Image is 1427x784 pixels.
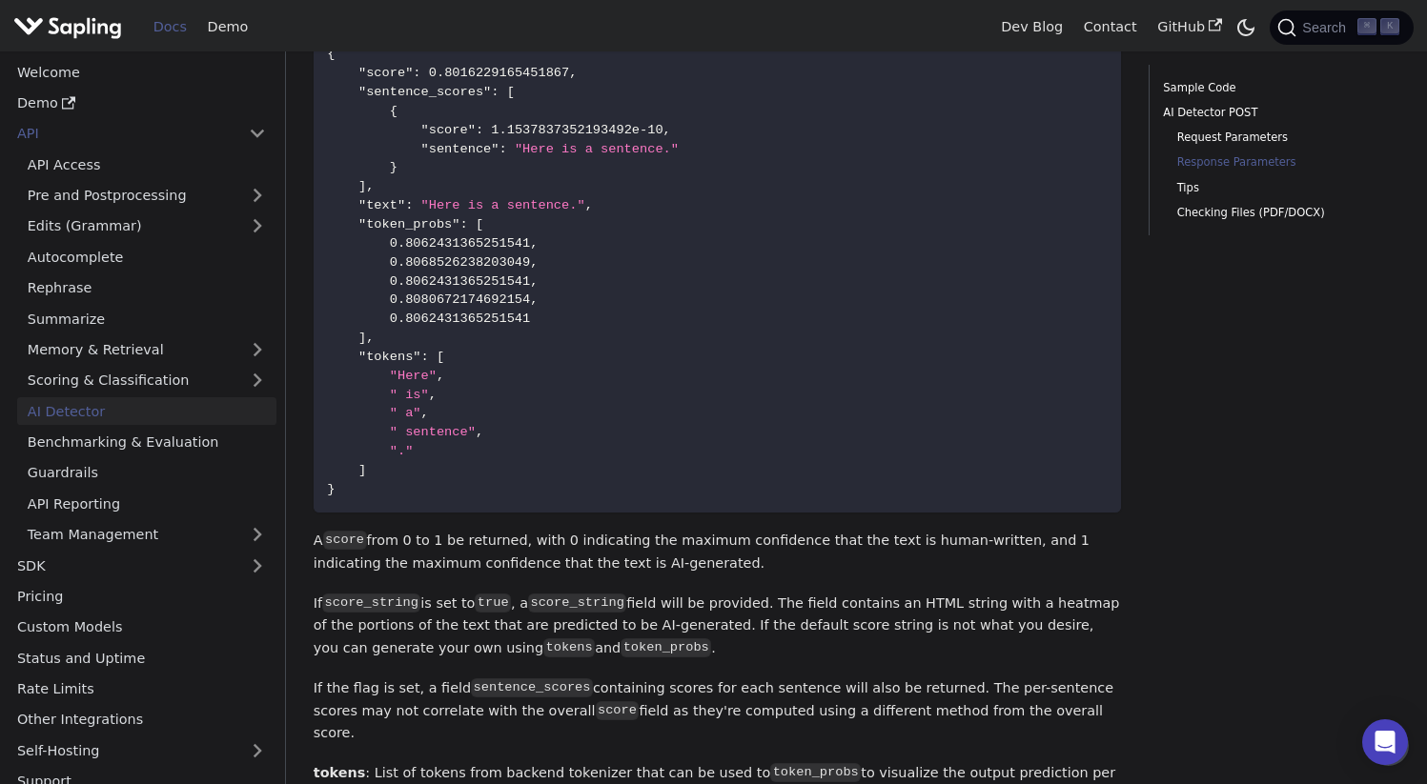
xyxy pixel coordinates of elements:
[358,85,491,99] span: "sentence_scores"
[7,90,276,117] a: Demo
[990,12,1072,42] a: Dev Blog
[17,397,276,425] a: AI Detector
[1177,129,1386,147] a: Request Parameters
[499,142,506,156] span: :
[17,212,276,240] a: Edits (Grammar)
[314,530,1121,575] p: A from 0 to 1 be returned, with 0 indicating the maximum confidence that the text is human-writte...
[621,638,711,657] code: token_probs
[366,331,374,345] span: ,
[7,120,238,148] a: API
[17,336,276,364] a: Memory & Retrieval
[1177,179,1386,197] a: Tips
[405,198,413,212] span: :
[507,85,515,99] span: [
[358,350,421,364] span: "tokens"
[530,255,538,270] span: ,
[585,198,593,212] span: ,
[7,613,276,641] a: Custom Models
[421,142,499,156] span: "sentence"
[1177,153,1386,171] a: Response Parameters
[13,13,122,41] img: Sapling.ai
[1357,18,1376,35] kbd: ⌘
[1270,10,1413,45] button: Search (Command+K)
[7,706,276,734] a: Other Integrations
[390,160,398,174] span: }
[7,736,276,764] a: Self-Hosting
[390,104,398,118] span: {
[143,12,197,42] a: Docs
[390,292,531,307] span: 0.8080672174692154
[543,638,595,657] code: tokens
[515,142,679,156] span: "Here is a sentence."
[476,123,483,137] span: :
[421,198,585,212] span: "Here is a sentence."
[1147,12,1232,42] a: GitHub
[327,482,335,496] span: }
[17,182,276,210] a: Pre and Postprocessing
[390,388,429,402] span: " is"
[358,179,366,193] span: ]
[17,243,276,271] a: Autocomplete
[17,521,276,549] a: Team Management
[314,677,1121,745] p: If the flag is set, a field containing scores for each sentence will also be returned. The per-se...
[530,236,538,251] span: ,
[17,367,276,394] a: Scoring & Classification
[13,13,129,41] a: Sapling.ai
[7,552,238,579] a: SDK
[314,765,366,780] strong: tokens
[358,463,366,477] span: ]
[596,701,640,720] code: score
[17,459,276,487] a: Guardrails
[1296,20,1357,35] span: Search
[390,406,421,420] span: " a"
[475,593,511,613] code: true
[770,763,861,782] code: token_probs
[17,305,276,332] a: Summarize
[390,369,437,383] span: "Here"
[358,217,460,231] span: "token_probs"
[390,255,531,270] span: 0.8068526238203049
[1362,719,1408,765] div: Open Intercom Messenger
[530,292,538,307] span: ,
[17,151,276,178] a: API Access
[1233,13,1260,41] button: Switch between dark and light mode (currently dark mode)
[390,274,531,289] span: 0.8062431365251541
[528,593,626,613] code: score_string
[366,179,374,193] span: ,
[663,123,671,137] span: ,
[476,217,483,231] span: [
[429,388,437,402] span: ,
[323,531,367,550] code: score
[476,425,483,439] span: ,
[197,12,258,42] a: Demo
[17,490,276,517] a: API Reporting
[421,123,476,137] span: "score"
[1163,79,1393,97] a: Sample Code
[17,274,276,302] a: Rephrase
[238,552,276,579] button: Expand sidebar category 'SDK'
[421,350,429,364] span: :
[358,66,413,80] span: "score"
[314,593,1121,660] p: If is set to , a field will be provided. The field contains an HTML string with a heatmap of the ...
[1073,12,1148,42] a: Contact
[1177,204,1386,222] a: Checking Files (PDF/DOCX)
[17,429,276,456] a: Benchmarking & Evaluation
[358,331,366,345] span: ]
[390,425,476,439] span: " sentence"
[437,350,444,364] span: [
[421,406,429,420] span: ,
[358,198,405,212] span: "text"
[491,85,499,99] span: :
[7,58,276,86] a: Welcome
[1380,18,1399,35] kbd: K
[530,274,538,289] span: ,
[437,369,444,383] span: ,
[413,66,420,80] span: :
[322,593,420,613] code: score_string
[238,120,276,148] button: Collapse sidebar category 'API'
[471,678,593,697] code: sentence_scores
[460,217,468,231] span: :
[390,312,531,326] span: 0.8062431365251541
[569,66,577,80] span: ,
[327,47,335,61] span: {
